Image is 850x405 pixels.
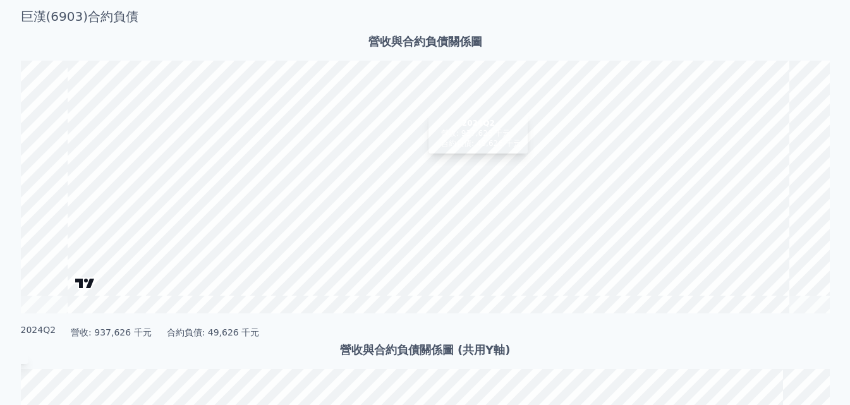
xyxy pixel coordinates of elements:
[441,128,510,138] span: 營收: 937,626 千元
[21,323,56,336] div: 2024Q2
[441,138,521,148] span: 合約負債: 49,626 千元
[21,341,830,359] h3: 營收與合約負債關係圖 (共用Y軸)
[436,118,521,128] div: 2024Q2
[74,277,96,289] a: Charting by TradingView
[167,326,260,339] span: 合約負債: 49,626 千元
[71,326,152,339] span: 營收: 937,626 千元
[21,8,830,25] h3: 巨漢(6903)合約負債
[21,33,830,51] h3: 營收與合約負債關係圖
